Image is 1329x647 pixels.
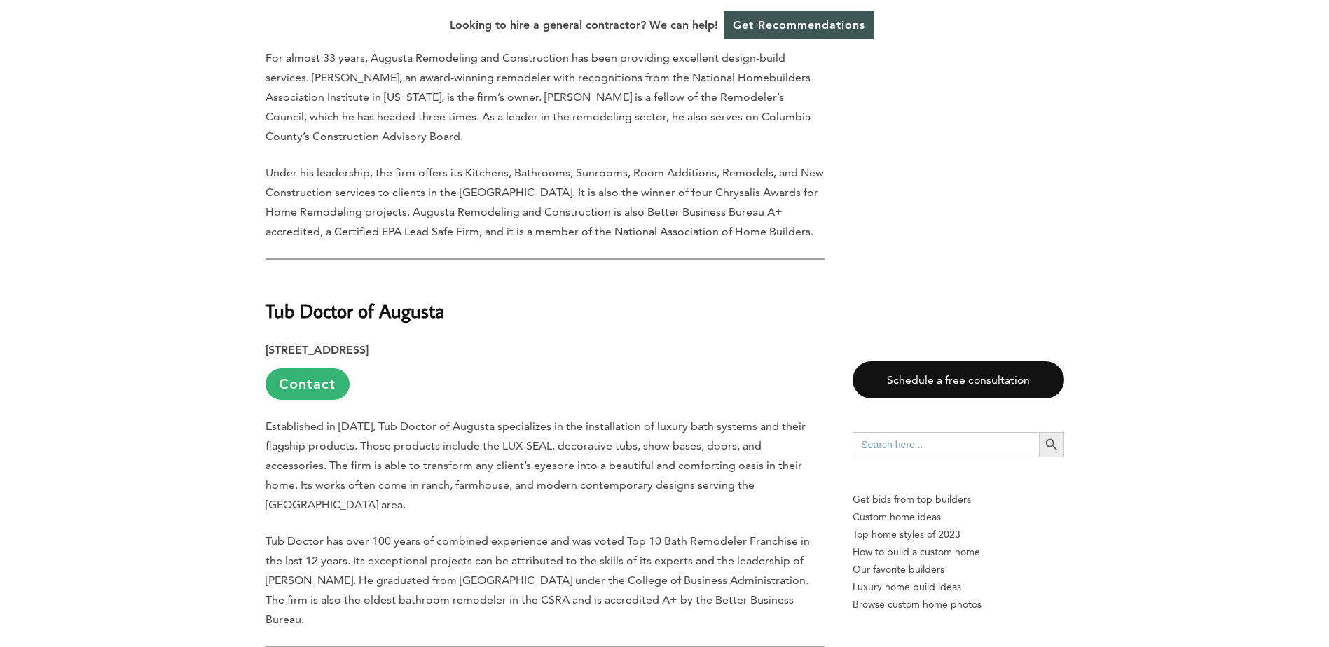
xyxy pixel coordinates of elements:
[1060,546,1312,630] iframe: Drift Widget Chat Controller
[853,578,1064,596] a: Luxury home build ideas
[266,531,825,629] p: Tub Doctor has over 100 years of combined experience and was voted Top 10 Bath Remodeler Franchis...
[266,163,825,242] p: Under his leadership, the firm offers its Kitchens, Bathrooms, Sunrooms, Room Additions, Remodels...
[853,543,1064,561] a: How to build a custom home
[266,48,825,146] p: For almost 33 years, Augusta Remodeling and Construction has been providing excellent design-buil...
[266,368,350,400] a: Contact
[266,417,825,515] p: Established in [DATE], Tub Doctor of Augusta specializes in the installation of luxury bath syste...
[853,596,1064,613] a: Browse custom home photos
[1044,437,1059,452] svg: Search
[853,432,1039,457] input: Search here...
[853,491,1064,508] p: Get bids from top builders
[266,298,444,323] strong: Tub Doctor of Augusta
[853,508,1064,526] a: Custom home ideas
[853,361,1064,398] a: Schedule a free consultation
[853,561,1064,578] a: Our favorite builders
[853,526,1064,543] a: Top home styles of 2023
[266,343,369,356] strong: [STREET_ADDRESS]
[724,11,874,39] a: Get Recommendations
